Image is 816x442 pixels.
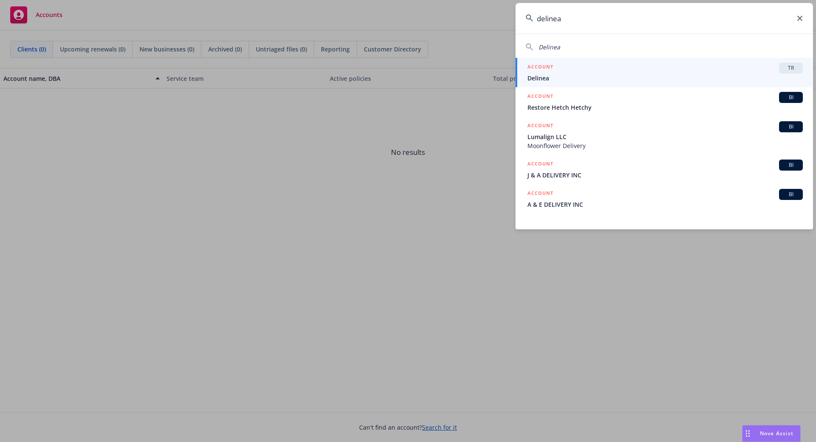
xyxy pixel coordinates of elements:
a: ACCOUNTBIJ & A DELIVERY INC [516,155,813,184]
a: ACCOUNTBIRestore Hetch Hetchy [516,87,813,117]
span: TR [782,64,799,72]
span: Lumalign LLC [527,132,803,141]
h5: ACCOUNT [527,160,553,170]
a: ACCOUNTTRDelinea [516,58,813,87]
a: ACCOUNTBILumalign LLCMoonflower Delivery [516,117,813,155]
span: Delinea [538,43,560,51]
span: A & E DELIVERY INC [527,200,803,209]
h5: ACCOUNT [527,189,553,199]
span: Moonflower Delivery [527,141,803,150]
span: BI [782,123,799,131]
span: BI [782,161,799,169]
div: Drag to move [742,425,753,442]
span: J & A DELIVERY INC [527,171,803,180]
h5: ACCOUNT [527,92,553,102]
button: Nova Assist [742,425,801,442]
a: ACCOUNTBIA & E DELIVERY INC [516,184,813,214]
h5: ACCOUNT [527,121,553,131]
span: Delinea [527,74,803,83]
input: Search... [516,3,813,34]
span: Nova Assist [760,430,793,437]
span: BI [782,94,799,101]
span: Restore Hetch Hetchy [527,103,803,112]
span: BI [782,191,799,198]
h5: ACCOUNT [527,63,553,73]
